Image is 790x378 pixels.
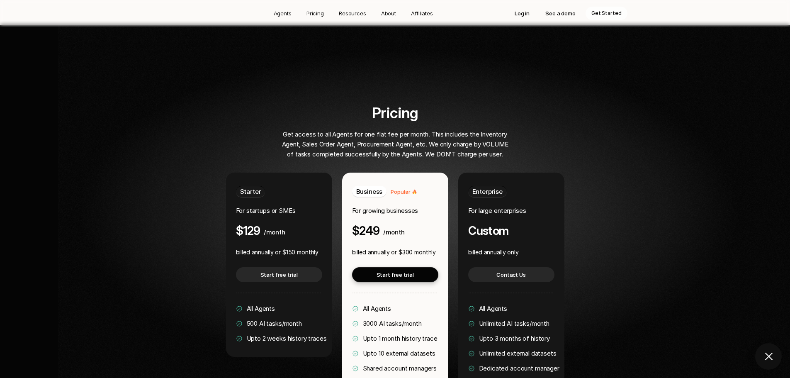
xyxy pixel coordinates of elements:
span: Enterprise [472,188,503,195]
p: Affiliates [411,9,433,17]
p: Resources [339,9,366,17]
p: Contact Us [496,271,526,279]
p: billed annually or $150 monthly [236,247,319,257]
h4: Custom [468,224,509,237]
span: /month [383,228,405,236]
span: For large enterprises [468,207,526,215]
a: About [376,7,401,20]
span: Unlimited external datasets [479,349,557,357]
span: For growing businesses [352,207,418,215]
span: Upto 3 months of history [479,334,550,342]
p: See a demo [545,9,576,17]
span: Upto 2 weeks history traces [247,334,327,342]
span: For startups or SMEs [236,207,296,215]
a: Start free trial [236,267,322,282]
p: billed annually or $300 monthly [352,247,436,257]
span: Get access to all Agents for one flat fee per month. This includes the Inventory Agent, Sales Ord... [282,130,510,158]
a: Pricing [301,7,329,20]
p: Log in [515,9,530,17]
span: Unlimited AI tasks/month [479,319,549,327]
p: Start free trial [377,271,414,279]
span: 500 AI tasks/month [247,319,302,327]
p: Agents [274,9,292,17]
a: Get Started [586,7,627,20]
span: Shared account managers [363,364,437,372]
a: See a demo [540,7,581,20]
span: Upto 10 external datasets [363,349,435,357]
span: /month [264,228,285,236]
span: 3000 AI tasks/month [363,319,422,327]
a: Log in [509,7,535,20]
p: About [381,9,396,17]
p: Pricing [306,9,324,17]
span: Starter [240,188,261,195]
p: Start free trial [260,271,298,279]
a: Resources [334,7,371,20]
span: All Agents [247,305,275,312]
a: Contact Us [468,267,554,282]
span: Business [356,188,383,195]
p: billed annually only [468,247,519,257]
a: Affiliates [406,7,438,20]
span: All Agents [479,305,508,312]
span: Dedicated account manager [479,364,559,372]
a: Start free trial [352,267,438,282]
a: Agents [269,7,297,20]
span: Upto 1 month history trace [363,334,438,342]
p: Get Started [591,9,622,17]
h4: $249 [352,224,380,237]
h2: Pricing [213,105,578,121]
span: Popular [391,188,410,195]
span: All Agents [363,305,391,312]
h4: $129 [236,224,260,237]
